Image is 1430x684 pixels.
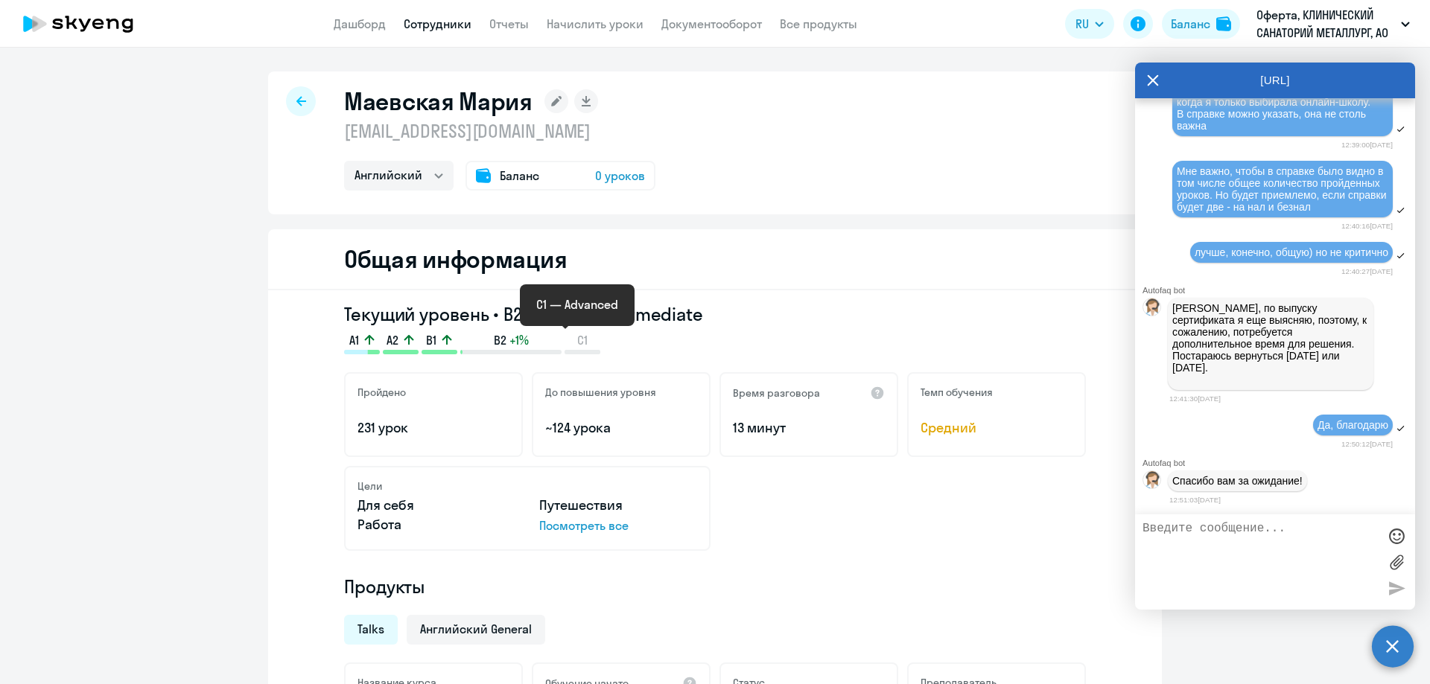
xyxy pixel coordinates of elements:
time: 12:40:27[DATE] [1341,267,1393,275]
span: Talks [357,621,384,637]
h5: Темп обучения [921,386,993,399]
time: 12:39:00[DATE] [1341,141,1393,149]
span: Средний [921,418,1072,438]
span: A1 [349,332,359,348]
div: C1 — Advanced [536,295,618,313]
button: Балансbalance [1162,9,1240,39]
span: Баланс [500,167,539,185]
span: B1 [426,332,436,348]
h1: Маевская Мария [344,86,533,116]
a: Дашборд [334,16,386,31]
p: [PERSON_NAME], по выпуску сертификата я еще выясняю, поэтому, к сожалению, потребуется дополнител... [1172,302,1369,386]
span: Мне бы хотелось получить все-таки сертификат, как мне обещали менеджеры, когда я только выбирала ... [1177,72,1387,132]
span: Мне важно, чтобы в справке было видно в том числе общее количество пройденных уроков. Но будет пр... [1177,165,1389,213]
p: Путешествия [539,496,697,515]
span: A2 [387,332,398,348]
button: Оферта, КЛИНИЧЕСКИЙ САНАТОРИЙ МЕТАЛЛУРГ, АО [1249,6,1417,42]
h5: Пройдено [357,386,406,399]
span: Английский General [420,621,532,637]
time: 12:40:16[DATE] [1341,222,1393,230]
a: Начислить уроки [547,16,643,31]
a: Документооборот [661,16,762,31]
time: 12:51:03[DATE] [1169,496,1221,504]
p: Работа [357,515,515,534]
div: Autofaq bot [1143,458,1415,467]
span: лучше, конечно, общую) но не критично [1195,246,1388,258]
a: Отчеты [489,16,529,31]
span: RU [1075,15,1089,33]
button: RU [1065,9,1114,39]
p: Для себя [357,496,515,515]
p: ~124 урока [545,418,697,438]
span: +1% [509,332,529,348]
span: B2 [494,332,506,348]
span: C1 [577,332,588,348]
a: Все продукты [780,16,857,31]
time: 12:50:12[DATE] [1341,440,1393,448]
div: Баланс [1171,15,1210,33]
p: Посмотреть все [539,517,697,534]
p: Спасибо вам за ожидание! [1172,475,1303,487]
h4: Продукты [344,575,1086,598]
h5: Цели [357,479,382,493]
img: bot avatar [1143,471,1162,493]
img: balance [1216,16,1231,31]
span: 0 уроков [595,167,645,185]
h5: Время разговора [733,386,820,400]
p: 231 урок [357,418,509,438]
img: bot avatar [1143,298,1162,320]
time: 12:41:30[DATE] [1169,394,1221,403]
h3: Текущий уровень • B2 – Upper-Intermediate [344,302,1086,326]
p: [EMAIL_ADDRESS][DOMAIN_NAME] [344,119,655,143]
label: Лимит 10 файлов [1385,551,1408,573]
p: Оферта, КЛИНИЧЕСКИЙ САНАТОРИЙ МЕТАЛЛУРГ, АО [1256,6,1395,42]
p: 13 минут [733,418,885,438]
h2: Общая информация [344,244,567,274]
span: Да, благодарю [1318,419,1388,431]
a: Сотрудники [404,16,471,31]
h5: До повышения уровня [545,386,656,399]
div: Autofaq bot [1143,286,1415,295]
